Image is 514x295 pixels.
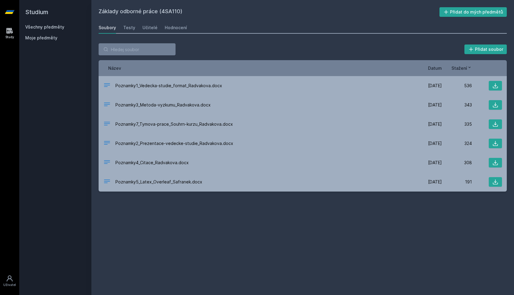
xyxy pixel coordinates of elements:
[464,45,507,54] button: Přidat soubor
[115,83,222,89] span: Poznamky1_Vedecka-studie_format_Radvakova.docx
[442,160,472,166] div: 308
[428,121,442,127] span: [DATE]
[442,83,472,89] div: 536
[451,65,467,71] span: Stažení
[103,158,111,167] div: DOCX
[428,179,442,185] span: [DATE]
[115,102,211,108] span: Poznamky3_Metoda-vyzkumu_Radvakova.docx
[428,102,442,108] span: [DATE]
[103,139,111,148] div: DOCX
[3,283,16,287] div: Uživatel
[103,120,111,129] div: DOCX
[451,65,472,71] button: Stažení
[99,22,116,34] a: Soubory
[442,140,472,146] div: 324
[123,25,135,31] div: Testy
[99,43,176,55] input: Hledej soubor
[439,7,507,17] button: Přidat do mých předmětů
[428,65,442,71] button: Datum
[142,25,158,31] div: Učitelé
[165,25,187,31] div: Hodnocení
[99,25,116,31] div: Soubory
[115,140,233,146] span: Poznamky2_Prezentace-vedecke-studie_Radvakova.docx
[428,83,442,89] span: [DATE]
[442,179,472,185] div: 191
[142,22,158,34] a: Učitelé
[103,178,111,186] div: DOCX
[428,140,442,146] span: [DATE]
[99,7,439,17] h2: Základy odborné práce (4SA110)
[25,35,57,41] span: Moje předměty
[1,24,18,42] a: Study
[115,179,202,185] span: Poznamky5_Latex_Overleaf_Safranek.docx
[115,160,189,166] span: Poznamky4_Citace_Radvakova.docx
[103,81,111,90] div: DOCX
[25,24,64,29] a: Všechny předměty
[123,22,135,34] a: Testy
[115,121,233,127] span: Poznamky7_Tymova-prace_Souhrn-kurzu_Radvakova.docx
[442,102,472,108] div: 343
[165,22,187,34] a: Hodnocení
[442,121,472,127] div: 335
[108,65,121,71] button: Název
[5,35,14,39] div: Study
[103,101,111,109] div: DOCX
[1,272,18,290] a: Uživatel
[428,160,442,166] span: [DATE]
